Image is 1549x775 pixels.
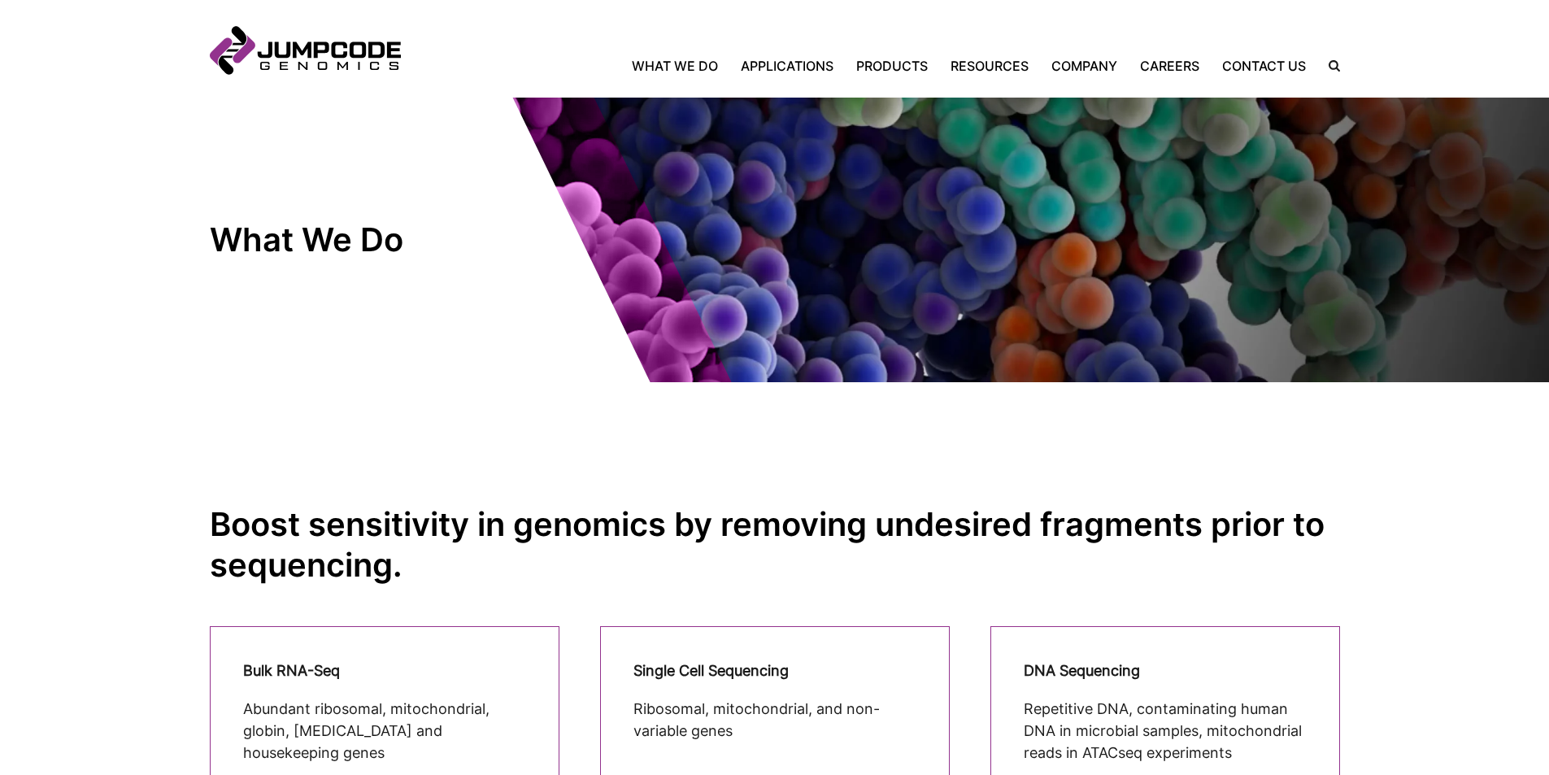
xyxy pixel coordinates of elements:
[243,662,340,679] strong: Bulk RNA-Seq
[1024,698,1307,764] p: Repetitive DNA, contaminating human DNA in microbial samples, mitochondrial reads in ATACseq expe...
[1040,56,1129,76] a: Company
[845,56,939,76] a: Products
[1211,56,1317,76] a: Contact Us
[210,504,1325,585] strong: Boost sensitivity in genomics by removing undesired fragments prior to sequencing.
[1129,56,1211,76] a: Careers
[1317,60,1340,72] label: Search the site.
[633,698,916,742] p: Ribosomal, mitochondrial, and non-variable genes
[939,56,1040,76] a: Resources
[243,698,526,764] p: Abundant ribosomal, mitochondrial, globin, [MEDICAL_DATA] and housekeeping genes
[633,662,789,679] strong: Single Cell Sequencing
[401,56,1317,76] nav: Primary Navigation
[210,220,503,260] h1: What We Do
[1024,662,1140,679] strong: DNA Sequencing
[729,56,845,76] a: Applications
[632,56,729,76] a: What We Do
